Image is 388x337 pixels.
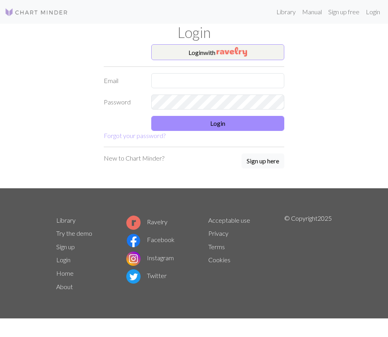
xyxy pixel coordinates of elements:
a: Library [273,4,299,20]
a: About [56,283,73,290]
img: Twitter logo [126,269,141,284]
p: New to Chart Minder? [104,153,164,163]
a: Home [56,269,74,277]
a: Library [56,216,76,224]
a: Forgot your password? [104,132,165,139]
a: Facebook [126,236,175,243]
p: © Copyright 2025 [284,214,332,293]
a: Instagram [126,254,174,261]
h1: Login [51,24,337,41]
img: Facebook logo [126,233,141,248]
a: Sign up [56,243,75,250]
img: Ravelry [217,47,247,57]
img: Ravelry logo [126,216,141,230]
button: Sign up here [242,153,284,168]
a: Login [56,256,70,263]
a: Login [363,4,383,20]
img: Instagram logo [126,252,141,266]
label: Email [99,73,146,88]
a: Privacy [208,229,228,237]
a: Acceptable use [208,216,250,224]
a: Sign up free [325,4,363,20]
img: Logo [5,8,68,17]
a: Terms [208,243,225,250]
button: Login [151,116,284,131]
a: Twitter [126,272,167,279]
a: Cookies [208,256,230,263]
a: Manual [299,4,325,20]
button: Loginwith [151,44,284,60]
label: Password [99,95,146,110]
a: Try the demo [56,229,92,237]
a: Ravelry [126,218,167,225]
